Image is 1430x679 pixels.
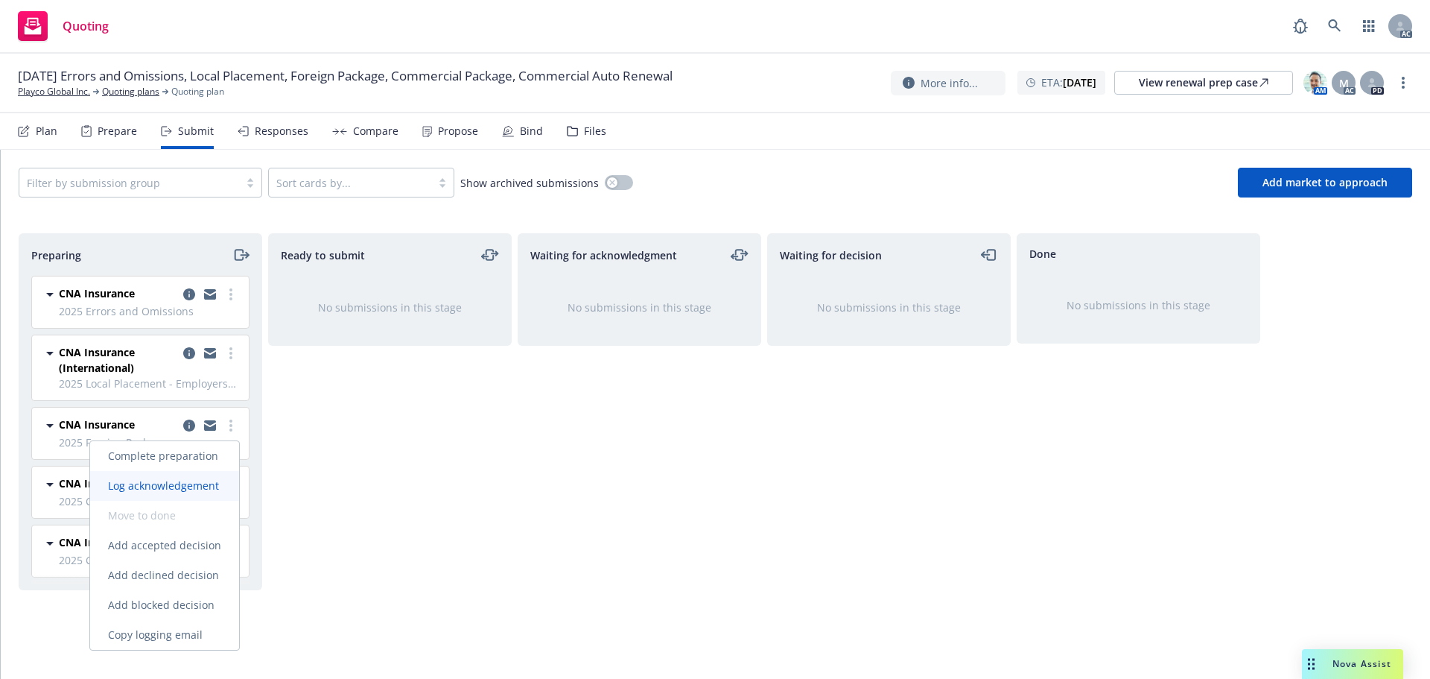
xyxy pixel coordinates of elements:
a: more [1394,74,1412,92]
span: CNA Insurance [59,285,135,301]
div: Compare [353,125,398,137]
span: Quoting plan [171,85,224,98]
div: Bind [520,125,543,137]
span: Log acknowledgement [90,479,237,493]
span: Quoting [63,20,109,32]
a: Search [1320,11,1350,41]
button: Nova Assist [1302,649,1403,679]
div: Files [584,125,606,137]
a: copy logging email [201,417,219,435]
span: 2025 Errors and Omissions [59,303,240,319]
span: 2025 Local Placement - Employers Liability | [GEOGRAPHIC_DATA] EL [59,376,240,391]
span: ETA : [1041,75,1096,90]
a: copy logging email [180,344,198,362]
span: Move to done [90,508,194,522]
a: copy logging email [180,285,198,303]
span: Preparing [31,247,81,263]
span: Add market to approach [1262,175,1388,189]
a: Quoting [12,5,115,47]
a: Quoting plans [102,85,159,98]
a: moveLeft [980,246,998,264]
div: View renewal prep case [1139,72,1268,94]
a: Report a Bug [1286,11,1315,41]
a: more [222,344,240,362]
span: Add blocked decision [90,598,232,612]
span: [DATE] Errors and Omissions, Local Placement, Foreign Package, Commercial Package, Commercial Aut... [18,67,673,85]
a: Playco Global Inc. [18,85,90,98]
button: More info... [891,71,1005,95]
span: CNA Insurance [59,534,135,550]
span: 2025 Commercial Package [59,493,240,509]
span: Ready to submit [281,247,365,263]
span: Copy logging email [90,628,220,642]
span: M [1339,75,1349,91]
span: Done [1029,246,1056,262]
a: Switch app [1354,11,1384,41]
a: more [222,417,240,435]
span: CNA Insurance [59,476,135,491]
div: No submissions in this stage [792,300,986,315]
span: Complete preparation [90,449,236,463]
div: Submit [178,125,214,137]
span: Add declined decision [90,568,237,582]
span: 2025 Foreign Package [59,435,240,450]
div: No submissions in this stage [293,300,487,315]
div: No submissions in this stage [542,300,737,315]
a: moveRight [232,246,250,264]
div: Propose [438,125,478,137]
span: CNA Insurance (International) [59,344,177,376]
a: copy logging email [201,285,219,303]
span: Add accepted decision [90,538,239,552]
span: Show archived submissions [460,175,599,191]
div: Drag to move [1302,649,1321,679]
span: Nova Assist [1332,657,1391,670]
a: copy logging email [180,417,198,435]
a: moveLeftRight [481,246,499,264]
span: Waiting for acknowledgment [530,247,677,263]
div: Plan [36,125,57,137]
div: Prepare [98,125,137,137]
img: photo [1303,71,1327,95]
span: CNA Insurance [59,417,135,432]
a: more [222,285,240,303]
a: View renewal prep case [1114,71,1293,95]
a: copy logging email [201,344,219,362]
strong: [DATE] [1063,75,1096,89]
span: 2025 Commercial Auto [59,552,240,568]
span: More info... [921,75,978,91]
button: Add market to approach [1238,168,1412,198]
div: No submissions in this stage [1041,297,1236,313]
span: Waiting for decision [780,247,882,263]
a: moveLeftRight [731,246,749,264]
div: Responses [255,125,308,137]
